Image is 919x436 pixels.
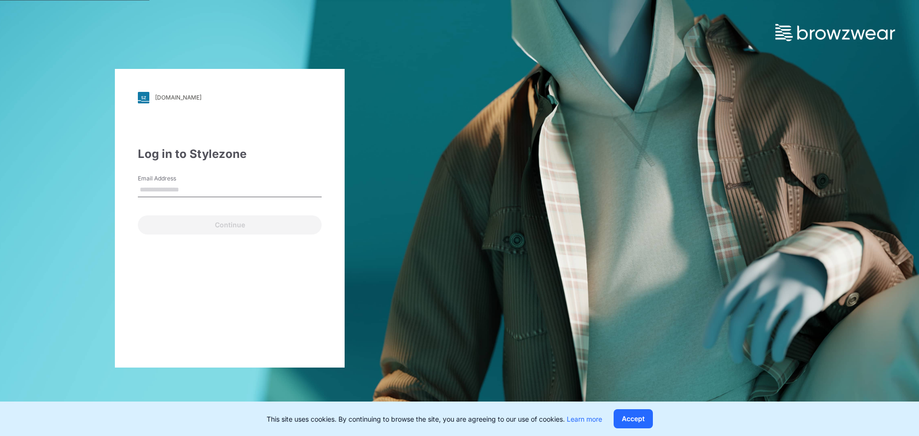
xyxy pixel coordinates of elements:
[138,174,205,183] label: Email Address
[155,94,202,101] div: [DOMAIN_NAME]
[138,145,322,163] div: Log in to Stylezone
[614,409,653,428] button: Accept
[775,24,895,41] img: browzwear-logo.73288ffb.svg
[267,414,602,424] p: This site uses cookies. By continuing to browse the site, you are agreeing to our use of cookies.
[138,92,149,103] img: svg+xml;base64,PHN2ZyB3aWR0aD0iMjgiIGhlaWdodD0iMjgiIHZpZXdCb3g9IjAgMCAyOCAyOCIgZmlsbD0ibm9uZSIgeG...
[567,415,602,423] a: Learn more
[138,92,322,103] a: [DOMAIN_NAME]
